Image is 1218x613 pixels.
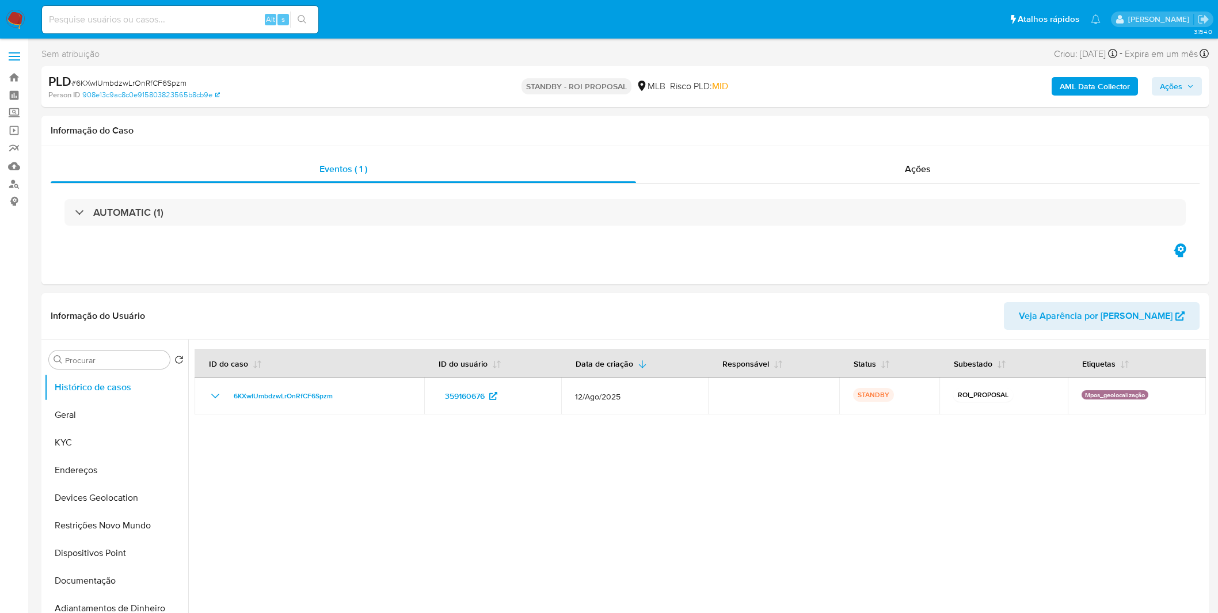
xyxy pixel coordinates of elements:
[51,125,1200,136] h1: Informação do Caso
[670,80,728,93] span: Risco PLD:
[1152,77,1202,96] button: Ações
[522,78,631,94] p: STANDBY - ROI PROPOSAL
[44,374,188,401] button: Histórico de casos
[54,355,63,364] button: Procurar
[319,162,367,176] span: Eventos ( 1 )
[636,80,665,93] div: MLB
[266,14,275,25] span: Alt
[1019,302,1173,330] span: Veja Aparência por [PERSON_NAME]
[93,206,163,219] h3: AUTOMATIC (1)
[174,355,184,368] button: Retornar ao pedido padrão
[905,162,931,176] span: Ações
[51,310,145,322] h1: Informação do Usuário
[65,355,165,365] input: Procurar
[712,79,728,93] span: MID
[71,77,186,89] span: # 6KXwIUmbdzwLrOnRfCF6Spzm
[1018,13,1079,25] span: Atalhos rápidos
[42,12,318,27] input: Pesquise usuários ou casos...
[290,12,314,28] button: search-icon
[44,539,188,567] button: Dispositivos Point
[1004,302,1200,330] button: Veja Aparência por [PERSON_NAME]
[1054,46,1117,62] div: Criou: [DATE]
[1125,48,1198,60] span: Expira em um mês
[48,72,71,90] b: PLD
[1197,13,1209,25] a: Sair
[64,199,1186,226] div: AUTOMATIC (1)
[1091,14,1101,24] a: Notificações
[41,48,100,60] span: Sem atribuição
[1128,14,1193,25] p: igor.silva@mercadolivre.com
[44,401,188,429] button: Geral
[48,90,80,100] b: Person ID
[44,567,188,595] button: Documentação
[1160,77,1182,96] span: Ações
[44,512,188,539] button: Restrições Novo Mundo
[1120,46,1122,62] span: -
[1060,77,1130,96] b: AML Data Collector
[82,90,220,100] a: 908e13c9ac8c0e915803823565b8cb9e
[281,14,285,25] span: s
[44,456,188,484] button: Endereços
[44,429,188,456] button: KYC
[44,484,188,512] button: Devices Geolocation
[1052,77,1138,96] button: AML Data Collector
